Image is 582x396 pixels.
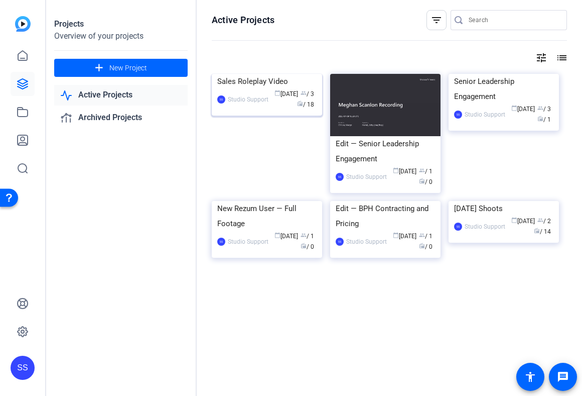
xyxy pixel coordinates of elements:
a: Archived Projects [54,108,188,128]
div: SS [217,95,225,104]
span: radio [419,243,425,249]
mat-icon: tune [535,52,547,64]
span: / 0 [419,178,432,185]
mat-icon: add [93,62,105,74]
span: / 0 [419,243,432,250]
span: calendar_today [274,232,280,238]
span: / 1 [537,116,551,123]
span: radio [301,243,307,249]
div: Studio Support [465,222,505,232]
span: / 3 [537,106,551,113]
span: group [537,217,543,223]
div: Overview of your projects [54,30,188,42]
div: Studio Support [228,94,268,105]
span: group [301,90,307,96]
div: SS [336,173,344,181]
div: SS [454,223,462,231]
span: radio [297,101,303,107]
mat-icon: message [557,371,569,383]
span: calendar_today [511,217,517,223]
span: / 3 [301,90,314,97]
div: SS [11,356,35,380]
div: Studio Support [346,237,387,247]
h1: Active Projects [212,14,274,26]
span: / 1 [419,233,432,240]
div: Edit — BPH Contracting and Pricing [336,201,435,231]
a: Active Projects [54,85,188,106]
span: [DATE] [511,106,535,113]
div: Studio Support [228,237,268,247]
span: / 0 [301,243,314,250]
span: radio [534,228,540,234]
span: / 1 [301,233,314,240]
mat-icon: list [555,52,567,64]
span: New Project [109,63,147,73]
div: Studio Support [465,110,505,120]
img: blue-gradient.svg [15,16,31,32]
span: / 18 [297,101,314,108]
mat-icon: filter_list [430,14,443,26]
div: Studio Support [346,172,387,182]
span: calendar_today [393,232,399,238]
div: [DATE] Shoots [454,201,553,216]
span: radio [537,116,543,122]
button: New Project [54,59,188,77]
span: calendar_today [393,167,399,173]
div: Projects [54,18,188,30]
div: Sales Roleplay Video [217,74,317,89]
span: group [301,232,307,238]
div: Edit — Senior Leadership Engagement [336,136,435,166]
span: calendar_today [511,105,517,111]
span: [DATE] [393,168,416,175]
span: / 2 [537,218,551,225]
div: New Rezum User — Full Footage [217,201,317,231]
mat-icon: accessibility [524,371,536,383]
span: [DATE] [393,233,416,240]
div: SS [336,238,344,246]
span: group [419,232,425,238]
span: [DATE] [511,218,535,225]
span: [DATE] [274,90,298,97]
span: / 1 [419,168,432,175]
div: SS [217,238,225,246]
span: group [419,167,425,173]
span: [DATE] [274,233,298,240]
span: radio [419,178,425,184]
input: Search [469,14,559,26]
div: Senior Leadership Engagement [454,74,553,104]
span: calendar_today [274,90,280,96]
span: group [537,105,543,111]
span: / 14 [534,228,551,235]
div: SS [454,111,462,119]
